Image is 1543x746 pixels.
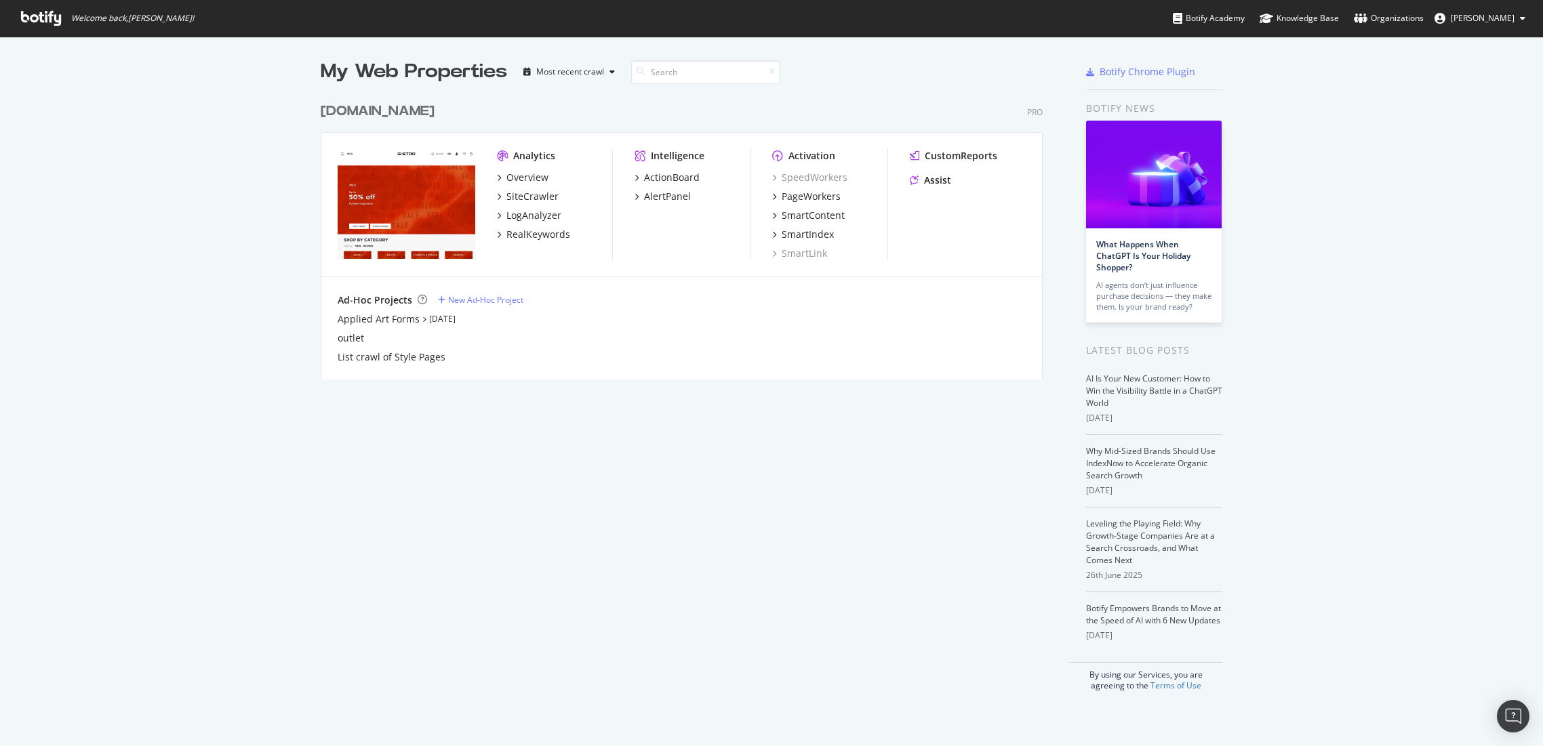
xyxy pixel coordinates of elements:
[782,228,834,241] div: SmartIndex
[506,171,548,184] div: Overview
[506,209,561,222] div: LogAnalyzer
[924,173,951,187] div: Assist
[338,149,475,259] img: www.g-star.com
[1086,484,1222,497] div: [DATE]
[518,61,620,83] button: Most recent crawl
[506,190,559,203] div: SiteCrawler
[338,331,364,345] a: outlet
[1354,12,1424,25] div: Organizations
[321,58,507,85] div: My Web Properties
[1086,101,1222,116] div: Botify news
[1027,106,1043,118] div: Pro
[772,247,827,260] a: SmartLink
[1424,7,1536,29] button: [PERSON_NAME]
[338,350,445,364] a: List crawl of Style Pages
[506,228,570,241] div: RealKeywords
[782,209,845,222] div: SmartContent
[497,190,559,203] a: SiteCrawler
[429,313,456,325] a: [DATE]
[925,149,997,163] div: CustomReports
[772,228,834,241] a: SmartIndex
[1086,65,1195,79] a: Botify Chrome Plugin
[448,294,523,306] div: New Ad-Hoc Project
[1069,662,1222,691] div: By using our Services, you are agreeing to the
[1096,239,1190,273] a: What Happens When ChatGPT Is Your Holiday Shopper?
[1260,12,1339,25] div: Knowledge Base
[772,209,845,222] a: SmartContent
[1451,12,1515,24] span: Nadine Kraegeloh
[1086,343,1222,358] div: Latest Blog Posts
[321,85,1054,379] div: grid
[772,171,847,184] a: SpeedWorkers
[788,149,835,163] div: Activation
[910,149,997,163] a: CustomReports
[513,149,555,163] div: Analytics
[438,294,523,306] a: New Ad-Hoc Project
[635,171,700,184] a: ActionBoard
[635,190,691,203] a: AlertPanel
[497,228,570,241] a: RealKeywords
[1086,629,1222,642] div: [DATE]
[1497,700,1529,732] div: Open Intercom Messenger
[321,102,435,121] div: [DOMAIN_NAME]
[1100,65,1195,79] div: Botify Chrome Plugin
[1086,121,1222,228] img: What Happens When ChatGPT Is Your Holiday Shopper?
[1086,412,1222,424] div: [DATE]
[1086,518,1215,566] a: Leveling the Playing Field: Why Growth-Stage Companies Are at a Search Crossroads, and What Comes...
[1173,12,1245,25] div: Botify Academy
[1096,280,1211,312] div: AI agents don’t just influence purchase decisions — they make them. Is your brand ready?
[1086,445,1216,481] a: Why Mid-Sized Brands Should Use IndexNow to Accelerate Organic Search Growth
[338,312,420,326] a: Applied Art Forms
[338,293,412,307] div: Ad-Hoc Projects
[321,102,440,121] a: [DOMAIN_NAME]
[497,171,548,184] a: Overview
[1086,602,1221,626] a: Botify Empowers Brands to Move at the Speed of AI with 6 New Updates
[782,190,841,203] div: PageWorkers
[644,171,700,184] div: ActionBoard
[651,149,704,163] div: Intelligence
[772,190,841,203] a: PageWorkers
[631,60,780,84] input: Search
[1086,569,1222,581] div: 26th June 2025
[1086,373,1222,409] a: AI Is Your New Customer: How to Win the Visibility Battle in a ChatGPT World
[644,190,691,203] div: AlertPanel
[1150,680,1201,691] a: Terms of Use
[497,209,561,222] a: LogAnalyzer
[71,13,194,24] span: Welcome back, [PERSON_NAME] !
[536,68,604,76] div: Most recent crawl
[910,173,951,187] a: Assist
